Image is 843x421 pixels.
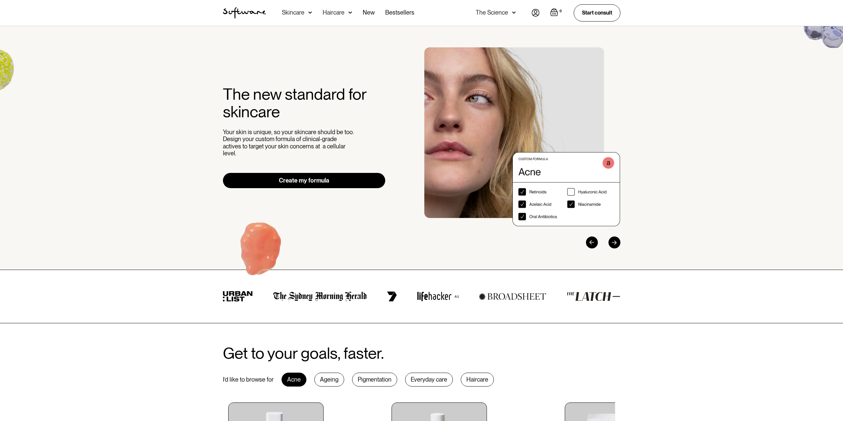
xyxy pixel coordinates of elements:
img: arrow down [308,9,312,16]
img: arrow down [348,9,352,16]
div: The Science [476,9,508,16]
h2: Get to your goals, faster. [223,344,384,362]
div: Pigmentation [352,373,397,387]
div: 0 [558,8,563,14]
img: the latch logo [566,292,620,301]
img: urban list logo [223,291,253,302]
h2: The new standard for skincare [223,85,386,121]
a: Start consult [574,4,620,21]
img: arrow down [512,9,516,16]
img: broadsheet logo [479,293,546,300]
img: the Sydney morning herald logo [273,291,367,301]
img: lifehacker logo [417,291,459,301]
div: I’d like to browse for [223,376,274,383]
div: Haircare [323,9,344,16]
div: Acne [282,373,306,387]
p: Your skin is unique, so your skincare should be too. Design your custom formula of clinical-grade... [223,129,355,157]
img: Software Logo [223,7,266,19]
div: Haircare [461,373,494,387]
div: Ageing [314,373,344,387]
div: Everyday care [405,373,453,387]
a: Open cart [550,8,563,18]
div: Skincare [282,9,304,16]
img: Hydroquinone (skin lightening agent) [219,211,302,292]
a: Create my formula [223,173,386,188]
